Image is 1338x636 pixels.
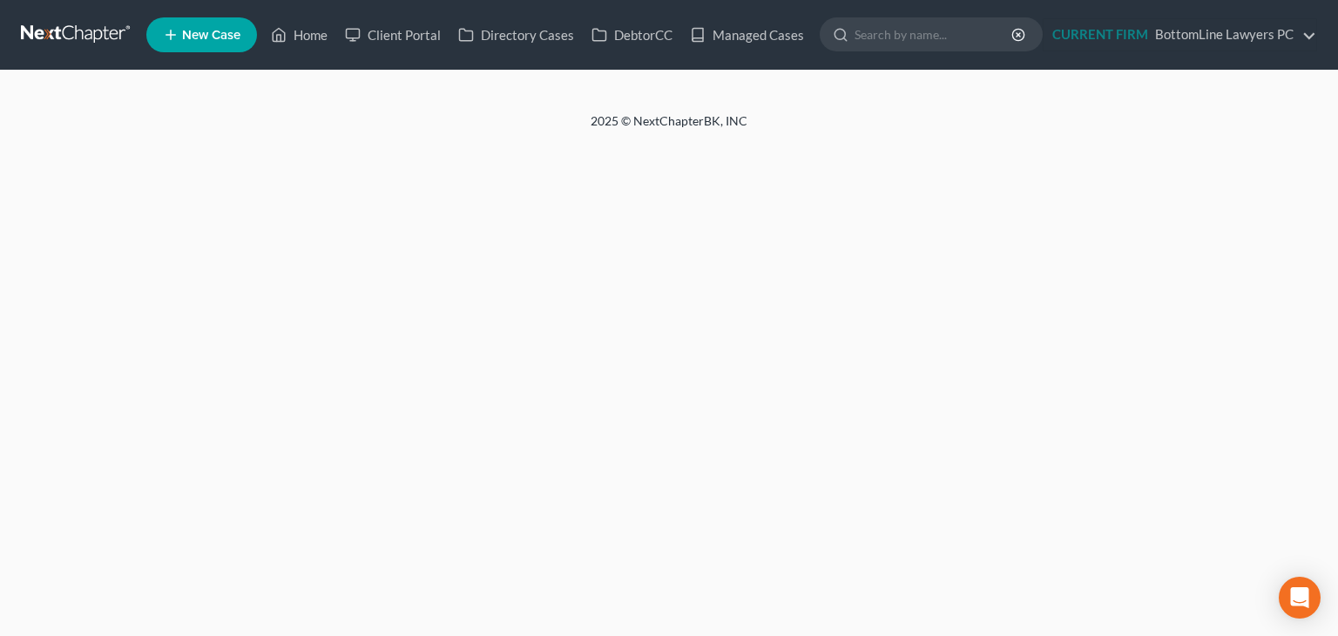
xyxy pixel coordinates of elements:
a: Client Portal [336,19,449,51]
a: Managed Cases [681,19,813,51]
a: CURRENT FIRMBottomLine Lawyers PC [1044,19,1316,51]
input: Search by name... [855,18,1014,51]
strong: CURRENT FIRM [1052,26,1148,42]
div: 2025 © NextChapterBK, INC [172,112,1166,144]
span: New Case [182,29,240,42]
div: Open Intercom Messenger [1279,577,1321,619]
a: Directory Cases [449,19,583,51]
a: Home [262,19,336,51]
a: DebtorCC [583,19,681,51]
